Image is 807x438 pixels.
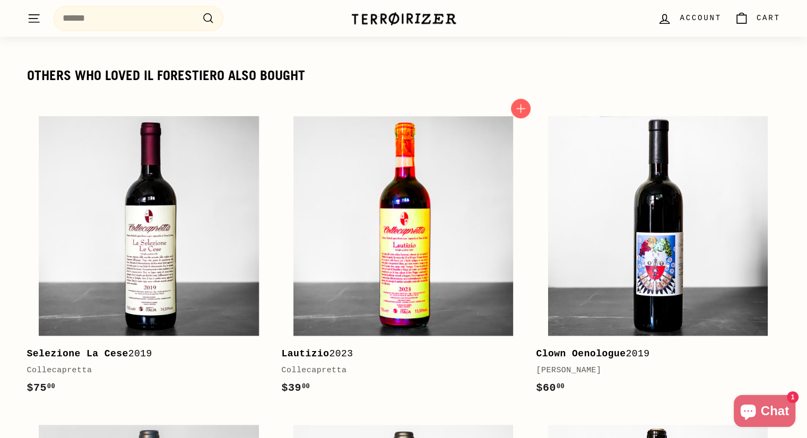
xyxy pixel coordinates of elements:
a: Selezione La Cese2019Collecapretta [27,104,271,407]
span: Cart [757,12,780,24]
span: $75 [27,382,56,394]
a: Lautizio2023Collecapretta [281,104,525,407]
span: $39 [281,382,310,394]
a: Cart [728,3,787,34]
sup: 00 [47,383,55,390]
div: 2023 [281,346,515,362]
div: 2019 [536,346,769,362]
sup: 00 [557,383,565,390]
div: 2019 [27,346,261,362]
b: Clown Oenologue [536,348,626,359]
a: Account [651,3,727,34]
span: Account [680,12,721,24]
div: Others who loved Il Forestiero also bought [27,68,780,83]
div: Collecapretta [27,364,261,377]
div: [PERSON_NAME] [536,364,769,377]
sup: 00 [302,383,310,390]
div: Collecapretta [281,364,515,377]
b: Lautizio [281,348,329,359]
b: Selezione La Cese [27,348,128,359]
a: Clown Oenologue2019[PERSON_NAME] [536,104,780,407]
span: $60 [536,382,565,394]
inbox-online-store-chat: Shopify online store chat [731,395,799,430]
